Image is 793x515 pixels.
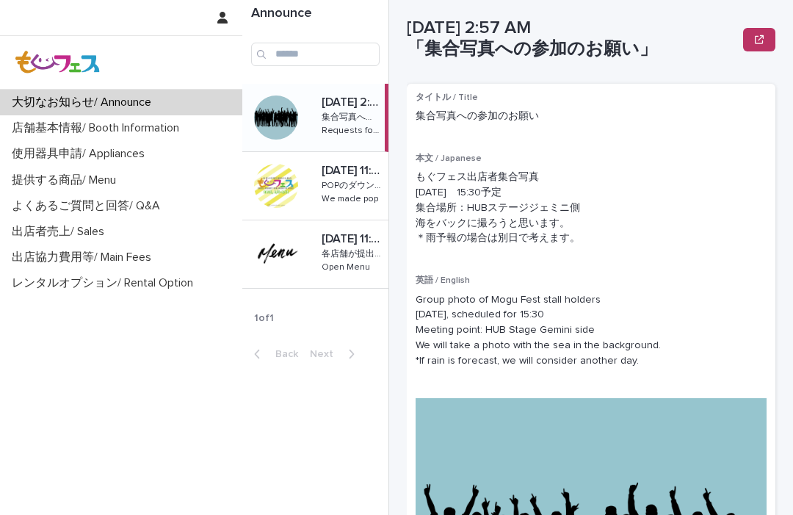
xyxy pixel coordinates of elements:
a: [DATE] 11:27 AM[DATE] 11:27 AM 各店舗が提出しているメニューの確認ができます！各店舗が提出しているメニューの確認ができます！ Open MenuOpen Menu [242,220,388,289]
p: 各店舗が提出しているメニューの確認ができます！ [322,246,385,259]
a: [DATE] 11:14 PM[DATE] 11:14 PM POPのダウンロードが可能です。POPのダウンロードが可能です。 We made popWe made pop [242,152,388,220]
span: タイトル / Title [416,93,478,102]
p: 大切なお知らせ/ Announce [6,96,163,109]
p: 出店者売上/ Sales [6,225,116,239]
p: 提供する商品/ Menu [6,173,128,187]
span: Back [267,349,298,359]
p: レンタルオプション/ Rental Option [6,276,205,290]
p: 店舗基本情報/ Booth Information [6,121,191,135]
button: Back [242,347,304,361]
button: Next [304,347,366,361]
p: 07/27 2:57 AM [322,93,382,109]
p: We made pop [322,191,381,204]
h1: Announce [251,6,380,22]
span: 英語 / English [416,276,470,285]
p: 06/06 11:14 PM [322,161,385,178]
a: [DATE] 2:57 AM[DATE] 2:57 AM 集合写真への参加のお願い集合写真への参加のお願い Requests for participation in group photosR... [242,84,388,152]
p: 05/26 11:27 AM [322,229,385,246]
span: Next [310,349,342,359]
p: [DATE] 2:57 AM 「集合写真への参加のお願い」 [407,18,737,60]
span: 本文 / Japanese [416,154,482,163]
p: POPのダウンロードが可能です。 [322,178,385,191]
p: 出店協力費用等/ Main Fees [6,251,163,264]
p: 1 of 1 [242,300,286,336]
p: もぐフェス出店者集合写真 [DATE] 15:30予定 集合場所：HUBステージジェミニ側 海をバックに撮ろうと思います。 ＊雨予報の場合は別日で考えます。 [416,170,767,246]
img: Z8gcrWHQVC4NX3Wf4olx [12,48,104,77]
p: よくあるご質問と回答/ Q&A [6,199,172,213]
p: Group photo of Mogu Fest stall holders [DATE], scheduled for 15:30 Meeting point: HUB Stage Gemin... [416,292,767,369]
p: 集合写真への参加のお願い [416,109,767,124]
p: 集合写真への参加のお願い [322,109,382,123]
p: Requests for participation in group photos [322,123,382,136]
p: 使用器具申請/ Appliances [6,147,156,161]
input: Search [251,43,380,66]
p: Open Menu [322,259,373,273]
